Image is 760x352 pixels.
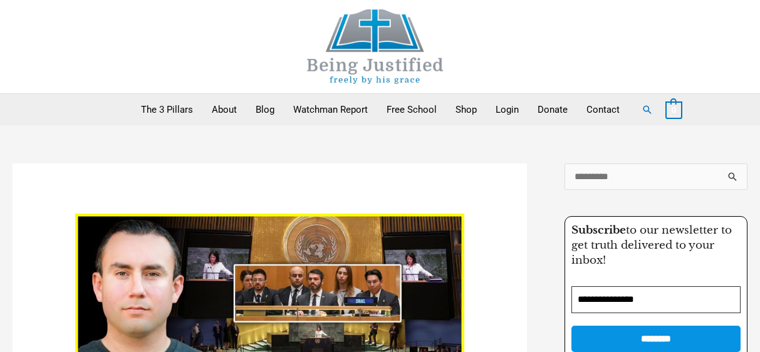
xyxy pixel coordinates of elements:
[486,94,528,125] a: Login
[571,224,732,267] span: to our newsletter to get truth delivered to your inbox!
[642,104,653,115] a: Search button
[446,94,486,125] a: Shop
[281,9,469,84] img: Being Justified
[132,94,629,125] nav: Primary Site Navigation
[202,94,246,125] a: About
[132,94,202,125] a: The 3 Pillars
[665,104,682,115] a: View Shopping Cart, empty
[528,94,577,125] a: Donate
[571,286,741,313] input: Email Address *
[284,94,377,125] a: Watchman Report
[246,94,284,125] a: Blog
[377,94,446,125] a: Free School
[571,224,626,237] strong: Subscribe
[577,94,629,125] a: Contact
[672,105,676,115] span: 0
